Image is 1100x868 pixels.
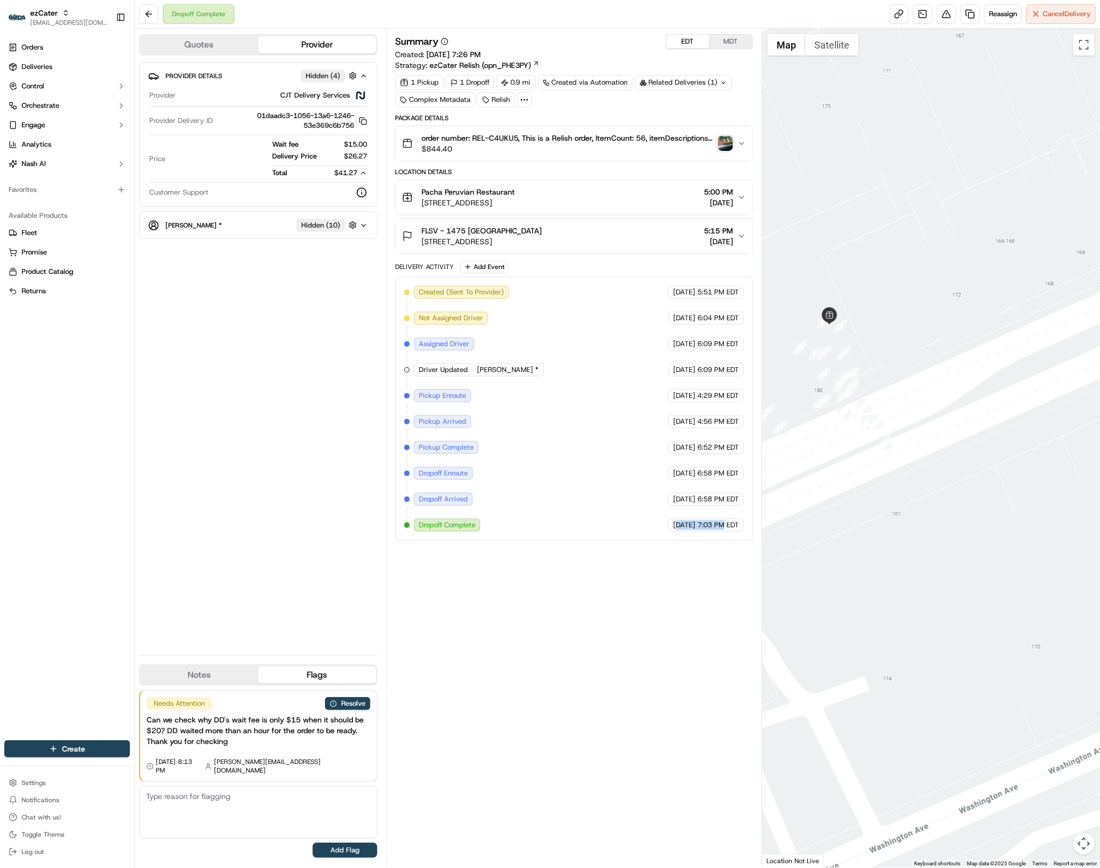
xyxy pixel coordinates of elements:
[817,346,831,360] div: 31
[419,520,475,530] span: Dropoff Complete
[419,417,466,426] span: Pickup Arrived
[4,181,130,198] div: Favorites
[673,339,695,349] span: [DATE]
[156,757,203,775] span: [DATE] 8:13 PM
[87,237,177,257] a: 💻API Documentation
[11,141,72,149] div: Past conversations
[30,8,58,18] span: ezCater
[6,237,87,257] a: 📗Knowledge Base
[753,415,767,429] div: 11
[140,36,258,53] button: Quotes
[313,843,377,858] button: Add Flag
[22,830,65,839] span: Toggle Theme
[22,120,45,130] span: Engage
[9,286,126,296] a: Returns
[673,391,695,401] span: [DATE]
[4,740,130,757] button: Create
[809,346,823,360] div: 29
[22,779,46,787] span: Settings
[49,104,177,114] div: Start new chat
[837,373,851,387] div: 35
[446,75,494,90] div: 1 Dropoff
[33,168,87,176] span: [PERSON_NAME]
[28,70,194,81] input: Got a question? Start typing here...
[635,75,732,90] div: Related Deliveries (1)
[673,520,695,530] span: [DATE]
[478,92,515,107] div: Relish
[395,75,444,90] div: 1 Pickup
[869,415,883,429] div: 37
[396,219,753,253] button: FLSV - 1475 [GEOGRAPHIC_DATA][STREET_ADDRESS]5:15 PM[DATE]
[845,367,859,381] div: 34
[430,60,531,71] span: ezCater Relish (opn_PHE3PY)
[11,187,28,206] img: Jes Laurent
[217,111,367,130] button: 01daadc3-1056-13a6-1246-53e369c6b756
[773,421,787,435] div: 13
[697,339,739,349] span: 6:09 PM EDT
[280,91,350,100] span: CJT Delivery Services
[837,404,851,418] div: 32
[704,187,733,197] span: 5:00 PM
[673,417,695,426] span: [DATE]
[11,104,30,123] img: 1736555255976-a54dd68f-1ca7-489b-9aae-adbdc363a1c4
[761,404,775,418] div: 17
[11,243,19,251] div: 📗
[1054,860,1097,866] a: Report a map error
[22,81,44,91] span: Control
[4,116,130,134] button: Engage
[22,43,43,52] span: Orders
[4,793,130,808] button: Notifications
[183,107,196,120] button: Start new chat
[833,373,847,387] div: 27
[11,157,28,177] img: Jes Laurent
[95,168,117,176] span: [DATE]
[419,313,483,323] span: Not Assigned Driver
[272,151,329,161] span: Delivery Price
[697,287,739,297] span: 5:51 PM EDT
[837,346,851,360] div: 24
[30,18,107,27] button: [EMAIL_ADDRESS][DOMAIN_NAME]
[817,367,831,381] div: 38
[697,313,739,323] span: 6:04 PM EDT
[861,415,875,429] div: 25
[805,34,859,56] button: Show satellite imagery
[354,89,367,102] img: nash.svg
[4,263,130,280] button: Product Catalog
[22,848,44,856] span: Log out
[148,67,368,85] button: Provider DetailsHidden (4)
[419,391,466,401] span: Pickup Enroute
[697,417,739,426] span: 4:56 PM EDT
[89,168,93,176] span: •
[301,69,359,82] button: Hidden (4)
[165,72,222,80] span: Provider Details
[22,247,47,257] span: Promise
[148,216,368,234] button: [PERSON_NAME] *Hidden (10)
[877,436,891,450] div: 9
[22,813,61,822] span: Chat with us!
[331,140,367,149] span: $15.00
[1032,860,1047,866] a: Terms (opens in new tab)
[538,75,633,90] a: Created via Automation
[4,136,130,153] a: Analytics
[833,320,847,334] div: 22
[4,78,130,95] button: Control
[704,197,733,208] span: [DATE]
[22,62,52,72] span: Deliveries
[673,287,695,297] span: [DATE]
[421,225,542,236] span: FLSV - 1475 [GEOGRAPHIC_DATA]
[430,60,539,71] a: ezCater Relish (opn_PHE3PY)
[1026,4,1096,24] button: CancelDelivery
[914,860,960,867] button: Keyboard shortcuts
[4,207,130,224] div: Available Products
[419,469,468,478] span: Dropoff Enroute
[697,391,739,401] span: 4:29 PM EDT
[396,180,753,215] button: Pacha Peruvian Restaurant[STREET_ADDRESS]5:00 PM[DATE]
[22,286,46,296] span: Returns
[95,197,117,205] span: [DATE]
[697,469,739,478] span: 6:58 PM EDT
[704,236,733,247] span: [DATE]
[4,58,130,75] a: Deliveries
[396,126,753,161] button: order number: REL-C4UKU5, This is a Relish order, ItemCount: 56, itemDescriptions: 1 Anticuchos d...
[395,114,753,122] div: Package Details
